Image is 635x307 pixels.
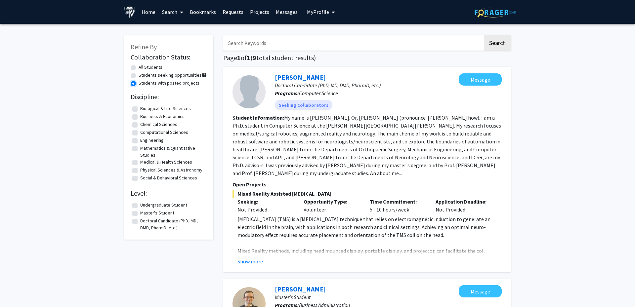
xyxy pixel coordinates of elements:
[247,54,250,62] span: 1
[237,206,294,213] div: Not Provided
[139,64,162,71] label: All Students
[307,9,329,15] span: My Profile
[459,73,502,86] button: Message Yihao Liu
[138,0,159,23] a: Home
[233,114,501,176] fg-read-more: My name is [PERSON_NAME]. Or, [PERSON_NAME] (pronounce: [PERSON_NAME] how). I am a Ph.D. student ...
[253,54,256,62] span: 9
[140,121,177,128] label: Chemical Sciences
[5,277,28,302] iframe: Chat
[370,198,426,206] p: Time Commitment:
[131,53,207,61] h2: Collaboration Status:
[459,285,502,297] button: Message Andrew Michaelson
[299,90,338,96] span: Computer Science
[484,35,511,51] button: Search
[431,198,497,213] div: Not Provided
[436,198,492,206] p: Application Deadline:
[140,145,205,159] label: Mathematics & Quantitative Studies
[140,159,192,166] label: Medical & Health Sciences
[223,35,483,51] input: Search Keywords
[275,285,326,293] a: [PERSON_NAME]
[275,90,299,96] b: Programs:
[233,190,502,198] span: Mixed Reality Assisted [MEDICAL_DATA]
[365,198,431,213] div: 5 - 10 hours/week
[140,174,197,181] label: Social & Behavioral Sciences
[140,129,188,136] label: Computational Sciences
[275,82,381,89] span: Doctoral Candidate (PhD, MD, DMD, PharmD, etc.)
[219,0,247,23] a: Requests
[233,181,267,188] span: Open Projects
[304,198,360,206] p: Opportunity Type:
[131,43,157,51] span: Refine By
[275,100,332,110] mat-chip: Seeking Collaborators
[131,93,207,101] h2: Discipline:
[187,0,219,23] a: Bookmarks
[139,72,202,79] label: Students seeking opportunities
[159,0,187,23] a: Search
[140,202,187,209] label: Undergraduate Student
[140,105,191,112] label: Biological & Life Sciences
[299,198,365,213] div: Volunteer
[223,54,511,62] h1: Page of ( total student results)
[237,198,294,206] p: Seeking:
[140,167,202,173] label: Physical Sciences & Astronomy
[247,0,273,23] a: Projects
[140,137,164,144] label: Engineering
[237,257,263,265] button: Show more
[275,73,326,81] a: [PERSON_NAME]
[131,189,207,197] h2: Level:
[140,217,205,231] label: Doctoral Candidate (PhD, MD, DMD, PharmD, etc.)
[275,294,311,300] span: Master's Student
[124,6,136,18] img: Johns Hopkins University Logo
[237,216,490,238] span: [MEDICAL_DATA] (TMS) is a [MEDICAL_DATA] technique that relies on electromagnetic induction to ge...
[237,54,241,62] span: 1
[233,114,284,121] b: Student Information:
[140,210,174,216] label: Master's Student
[475,7,516,18] img: ForagerOne Logo
[273,0,301,23] a: Messages
[139,80,199,87] label: Students with posted projects
[140,113,185,120] label: Business & Economics
[237,247,502,263] p: Mixed Reality methods, including head mounted display, portable display, and projector, can facil...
